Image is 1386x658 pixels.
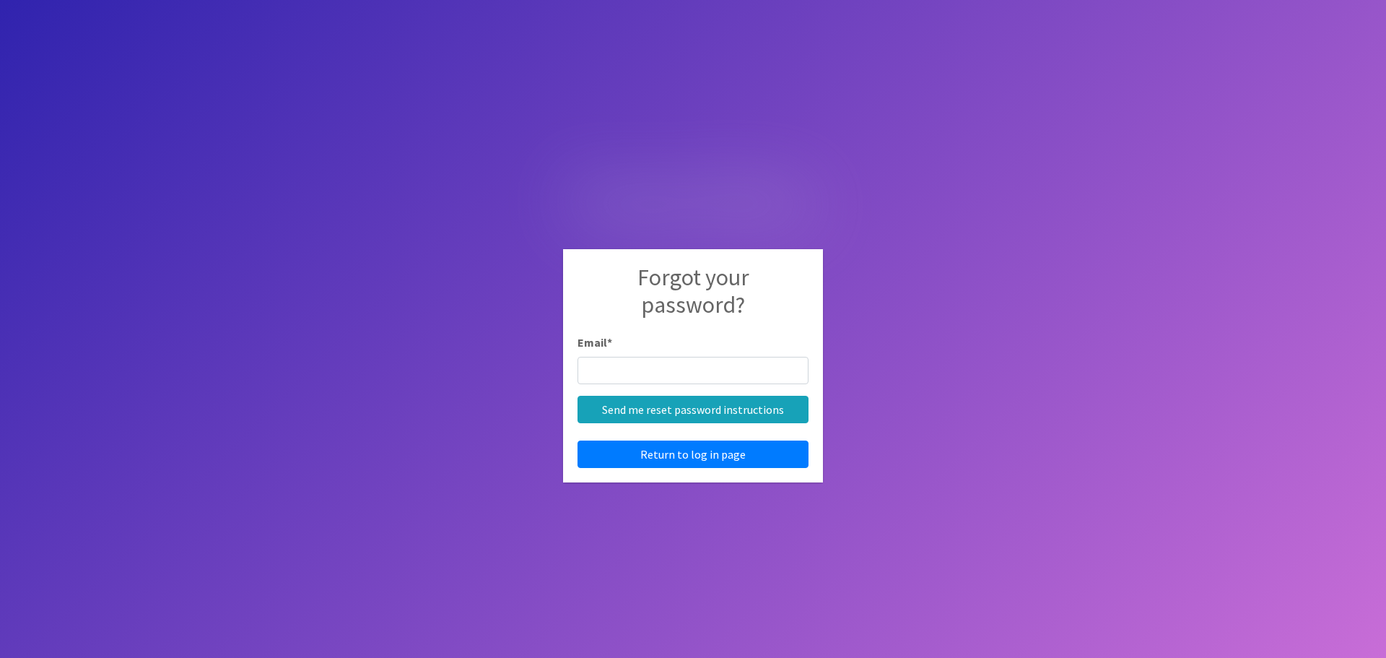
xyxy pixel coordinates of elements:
[577,264,808,334] h2: Forgot your password?
[577,396,808,423] input: Send me reset password instructions
[577,334,612,351] label: Email
[607,335,612,350] abbr: required
[577,441,808,468] a: Return to log in page
[563,164,823,238] img: Human Essentials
